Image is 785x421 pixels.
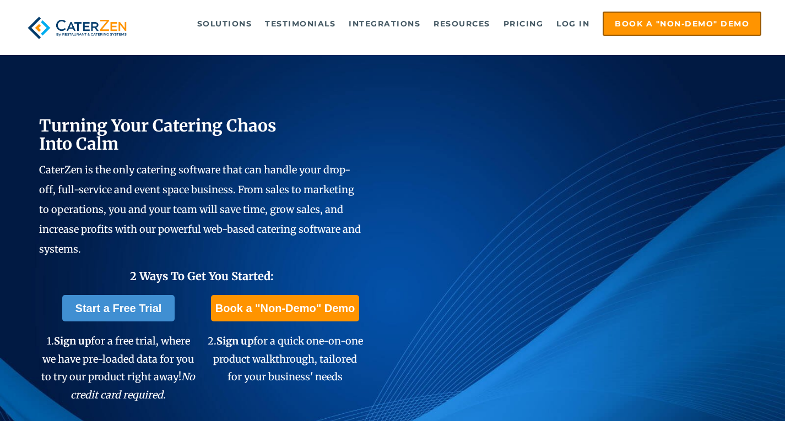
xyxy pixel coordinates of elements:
a: Book a "Non-Demo" Demo [603,12,761,36]
span: 2 Ways To Get You Started: [130,269,274,283]
a: Solutions [192,13,258,35]
a: Pricing [498,13,549,35]
span: 1. for a free trial, where we have pre-loaded data for you to try our product right away! [41,335,195,401]
div: Navigation Menu [150,12,762,36]
span: 2. for a quick one-on-one product walkthrough, tailored for your business' needs [208,335,363,383]
a: Start a Free Trial [62,295,175,321]
a: Testimonials [259,13,341,35]
span: Sign up [54,335,91,347]
img: caterzen [24,12,131,44]
a: Resources [428,13,496,35]
span: Sign up [216,335,253,347]
a: Log in [551,13,595,35]
a: Book a "Non-Demo" Demo [211,295,359,321]
em: No credit card required. [71,370,195,401]
span: CaterZen is the only catering software that can handle your drop-off, full-service and event spac... [39,163,361,255]
a: Integrations [343,13,426,35]
span: Turning Your Catering Chaos Into Calm [39,115,277,154]
iframe: Help widget launcher [687,378,773,409]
